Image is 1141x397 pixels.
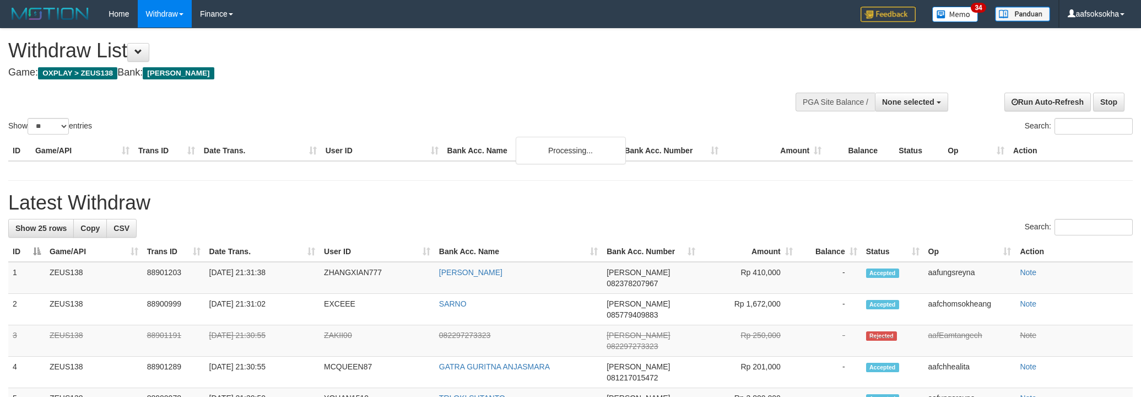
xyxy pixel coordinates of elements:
td: [DATE] 21:30:55 [205,357,320,388]
td: ZEUS138 [45,325,143,357]
td: [DATE] 21:31:02 [205,294,320,325]
h1: Withdraw List [8,40,750,62]
span: None selected [882,98,934,106]
span: Copy [80,224,100,233]
span: [PERSON_NAME] [607,299,670,308]
th: Game/API [31,141,134,161]
th: ID: activate to sort column descending [8,242,45,262]
span: Accepted [866,363,899,372]
td: aafEamtangech [924,325,1016,357]
th: Trans ID: activate to sort column ascending [143,242,205,262]
select: Showentries [28,118,69,135]
th: User ID: activate to sort column ascending [320,242,435,262]
span: Show 25 rows [15,224,67,233]
th: Date Trans. [199,141,321,161]
span: [PERSON_NAME] [607,331,670,340]
th: Bank Acc. Number [620,141,723,161]
span: 34 [971,3,986,13]
td: - [797,325,862,357]
a: CSV [106,219,137,238]
th: ID [8,141,31,161]
td: ZAKII00 [320,325,435,357]
td: EXCEEE [320,294,435,325]
h4: Game: Bank: [8,67,750,78]
img: Button%20Memo.svg [932,7,978,22]
td: Rp 250,000 [700,325,797,357]
th: Bank Acc. Name [443,141,620,161]
th: User ID [321,141,443,161]
span: OXPLAY > ZEUS138 [38,67,117,79]
th: Amount: activate to sort column ascending [700,242,797,262]
a: Note [1020,268,1036,277]
a: Note [1020,362,1036,371]
td: - [797,262,862,294]
input: Search: [1055,219,1133,235]
td: ZEUS138 [45,357,143,388]
th: Balance: activate to sort column ascending [797,242,862,262]
td: - [797,357,862,388]
td: 1 [8,262,45,294]
div: PGA Site Balance / [796,93,875,111]
td: ZEUS138 [45,294,143,325]
span: Copy 082378207967 to clipboard [607,279,658,288]
a: Copy [73,219,107,238]
div: Processing... [516,137,626,164]
th: Bank Acc. Name: activate to sort column ascending [435,242,602,262]
td: 88900999 [143,294,205,325]
a: Stop [1093,93,1124,111]
th: Trans ID [134,141,199,161]
td: [DATE] 21:31:38 [205,262,320,294]
td: Rp 1,672,000 [700,294,797,325]
input: Search: [1055,118,1133,135]
span: [PERSON_NAME] [607,268,670,277]
h1: Latest Withdraw [8,192,1133,214]
a: [PERSON_NAME] [439,268,502,277]
td: MCQUEEN87 [320,357,435,388]
td: 88901191 [143,325,205,357]
th: Balance [826,141,894,161]
th: Date Trans.: activate to sort column ascending [205,242,320,262]
span: Accepted [866,269,899,278]
label: Search: [1025,118,1133,135]
td: aafungsreyna [924,262,1016,294]
a: Show 25 rows [8,219,74,238]
td: 2 [8,294,45,325]
td: 88901289 [143,357,205,388]
th: Action [1015,242,1133,262]
a: GATRA GURITNA ANJASMARA [439,362,550,371]
td: 3 [8,325,45,357]
a: Note [1020,299,1036,308]
label: Show entries [8,118,92,135]
th: Action [1009,141,1133,161]
td: Rp 201,000 [700,357,797,388]
span: Copy 085779409883 to clipboard [607,310,658,319]
td: aafchomsokheang [924,294,1016,325]
th: Bank Acc. Number: activate to sort column ascending [602,242,700,262]
td: ZEUS138 [45,262,143,294]
img: MOTION_logo.png [8,6,92,22]
td: 4 [8,357,45,388]
span: Rejected [866,331,897,341]
a: Note [1020,331,1036,340]
img: panduan.png [995,7,1050,22]
label: Search: [1025,219,1133,235]
button: None selected [875,93,948,111]
span: Copy 082297273323 to clipboard [607,342,658,351]
a: 082297273323 [439,331,490,340]
td: [DATE] 21:30:55 [205,325,320,357]
span: Copy 081217015472 to clipboard [607,373,658,382]
td: - [797,294,862,325]
span: CSV [113,224,129,233]
span: Accepted [866,300,899,309]
span: [PERSON_NAME] [143,67,214,79]
span: [PERSON_NAME] [607,362,670,371]
a: SARNO [439,299,467,308]
th: Game/API: activate to sort column ascending [45,242,143,262]
td: 88901203 [143,262,205,294]
th: Amount [723,141,826,161]
td: Rp 410,000 [700,262,797,294]
th: Op [943,141,1009,161]
a: Run Auto-Refresh [1004,93,1091,111]
td: aafchhealita [924,357,1016,388]
th: Op: activate to sort column ascending [924,242,1016,262]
